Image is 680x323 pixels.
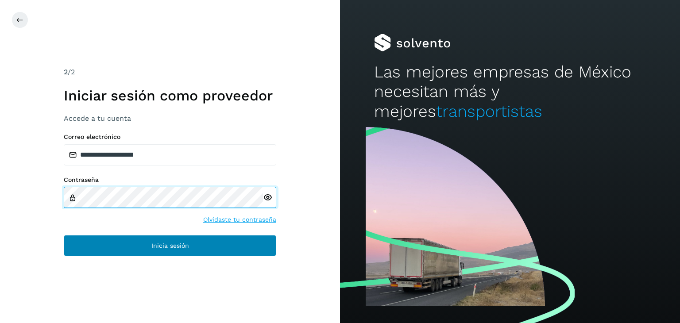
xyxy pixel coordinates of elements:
[64,87,276,104] h1: Iniciar sesión como proveedor
[64,176,276,184] label: Contraseña
[64,133,276,141] label: Correo electrónico
[64,67,276,77] div: /2
[64,235,276,256] button: Inicia sesión
[374,62,646,121] h2: Las mejores empresas de México necesitan más y mejores
[64,68,68,76] span: 2
[151,242,189,249] span: Inicia sesión
[203,215,276,224] a: Olvidaste tu contraseña
[64,114,276,123] h3: Accede a tu cuenta
[436,102,542,121] span: transportistas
